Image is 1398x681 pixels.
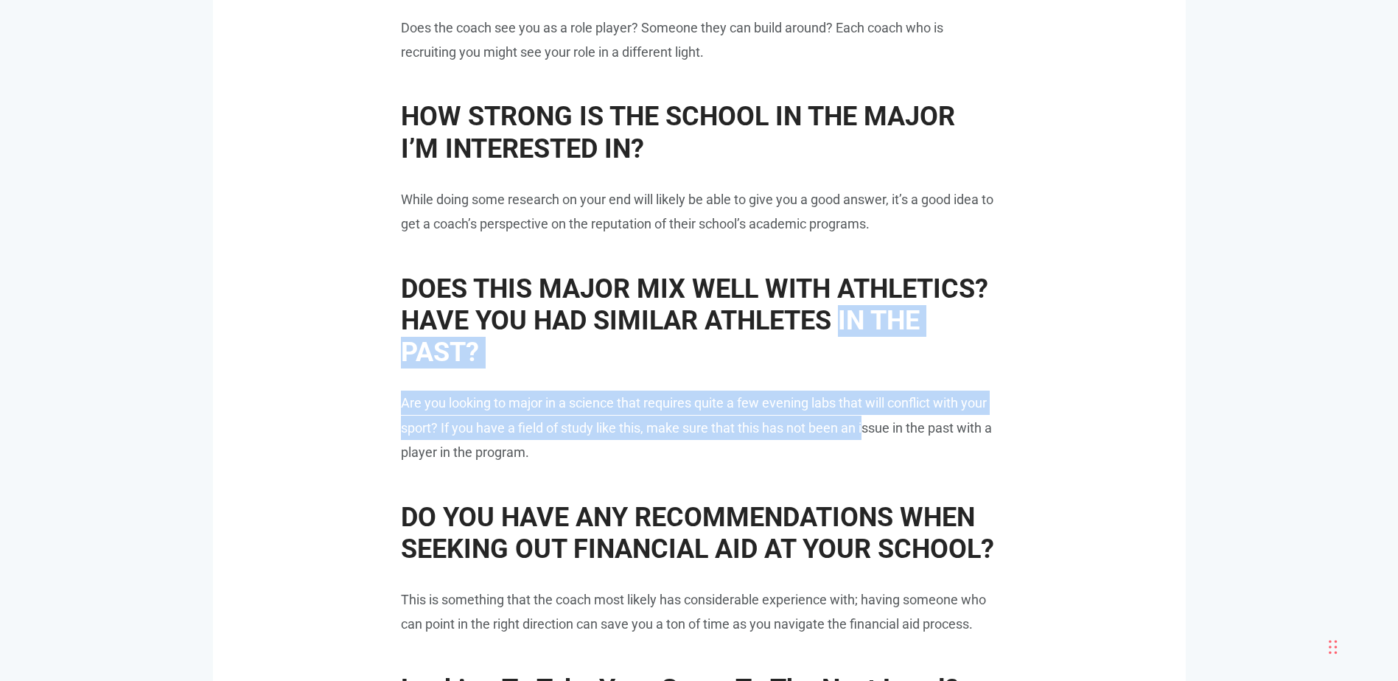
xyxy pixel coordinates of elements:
span: HOW STRONG IS THE SCHOOL IN THE MAJOR I’M INTERESTED IN? [401,101,955,164]
span: Does the coach see you as a role player? Someone they can build around? Each coach who is recruit... [401,20,943,60]
span: This is something that the coach most likely has considerable experience with; having someone who... [401,592,986,632]
span: DO YOU HAVE ANY RECOMMENDATIONS WHEN SEEKING OUT FINANCIAL AID AT YOUR SCHOOL? [401,502,994,565]
span: While doing some research on your end will likely be able to give you a good answer, it’s a good ... [401,192,993,231]
span: DOES THIS MAJOR MIX WELL WITH ATHLETICS? HAVE YOU HAD SIMILAR ATHLETES IN THE PAST? [401,273,988,368]
span: Are you looking to major in a science that requires quite a few evening labs that will conflict w... [401,395,992,460]
div: Drag [1329,625,1338,669]
iframe: Chat Widget [1189,522,1398,681]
